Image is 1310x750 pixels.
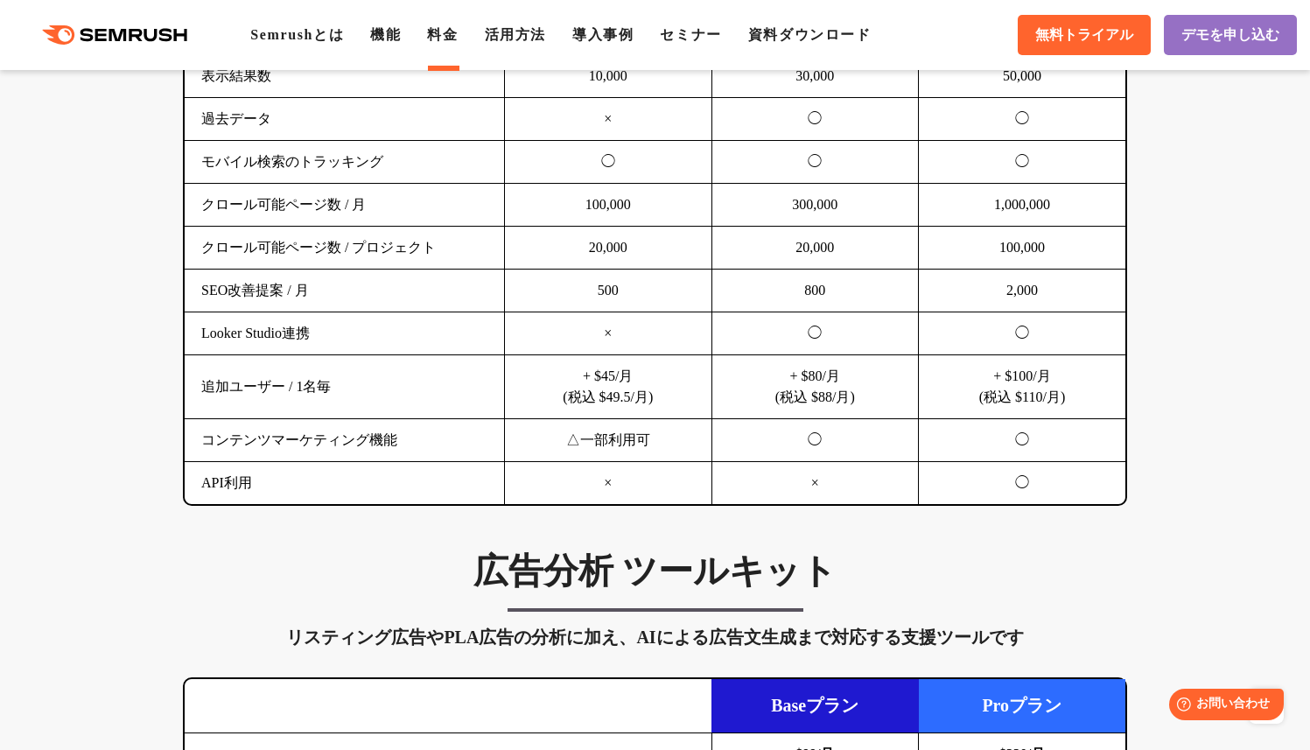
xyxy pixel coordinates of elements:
[505,184,712,227] td: 100,000
[660,27,721,42] a: セミナー
[250,27,344,42] a: Semrushとは
[919,312,1126,355] td: ◯
[711,419,919,462] td: ◯
[711,462,919,505] td: ×
[505,419,712,462] td: △一部利用可
[505,141,712,184] td: ◯
[185,270,505,312] td: SEO改善提案 / 月
[711,141,919,184] td: ◯
[919,679,1126,733] td: Proプラン
[1154,682,1291,731] iframe: Help widget launcher
[1181,26,1279,45] span: デモを申し込む
[919,462,1126,505] td: ◯
[183,550,1127,593] h3: 広告分析 ツールキット
[711,227,919,270] td: 20,000
[185,98,505,141] td: 過去データ
[711,55,919,98] td: 30,000
[572,27,634,42] a: 導入事例
[1035,26,1133,45] span: 無料トライアル
[919,55,1126,98] td: 50,000
[711,184,919,227] td: 300,000
[505,227,712,270] td: 20,000
[185,355,505,419] td: 追加ユーザー / 1名毎
[505,270,712,312] td: 500
[427,27,458,42] a: 料金
[748,27,872,42] a: 資料ダウンロード
[185,227,505,270] td: クロール可能ページ数 / プロジェクト
[1164,15,1297,55] a: デモを申し込む
[185,141,505,184] td: モバイル検索のトラッキング
[711,312,919,355] td: ◯
[505,462,712,505] td: ×
[505,312,712,355] td: ×
[919,355,1126,419] td: + $100/月 (税込 $110/月)
[919,270,1126,312] td: 2,000
[711,98,919,141] td: ◯
[919,141,1126,184] td: ◯
[185,419,505,462] td: コンテンツマーケティング機能
[505,98,712,141] td: ×
[183,623,1127,651] div: リスティング広告やPLA広告の分析に加え、AIによる広告文生成まで対応する支援ツールです
[919,419,1126,462] td: ◯
[370,27,401,42] a: 機能
[505,55,712,98] td: 10,000
[185,184,505,227] td: クロール可能ページ数 / 月
[505,355,712,419] td: + $45/月 (税込 $49.5/月)
[919,184,1126,227] td: 1,000,000
[1018,15,1151,55] a: 無料トライアル
[185,55,505,98] td: 表示結果数
[919,227,1126,270] td: 100,000
[919,98,1126,141] td: ◯
[485,27,546,42] a: 活用方法
[711,355,919,419] td: + $80/月 (税込 $88/月)
[711,679,919,733] td: Baseプラン
[185,462,505,505] td: API利用
[185,312,505,355] td: Looker Studio連携
[711,270,919,312] td: 800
